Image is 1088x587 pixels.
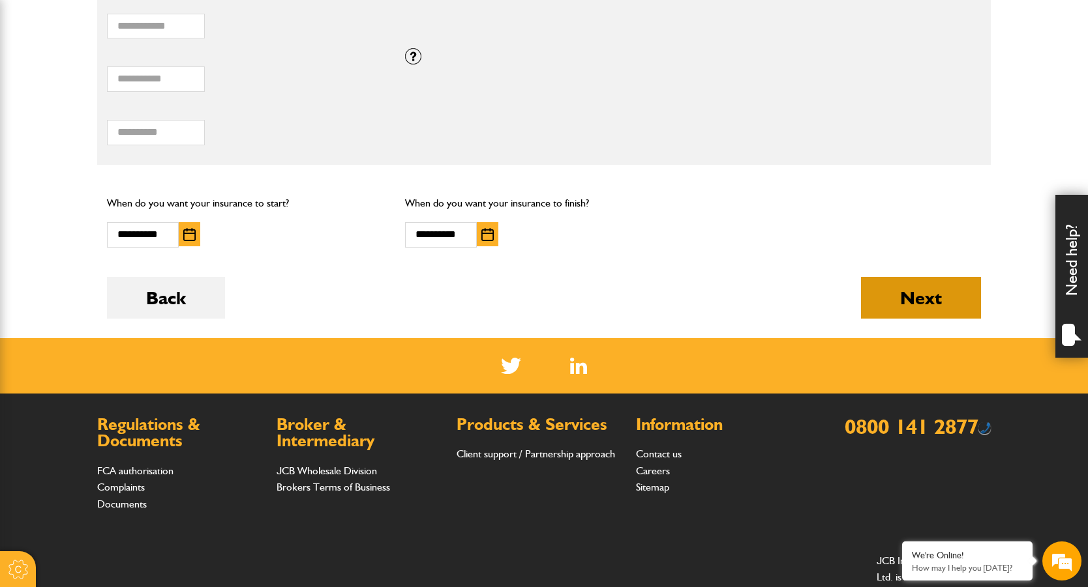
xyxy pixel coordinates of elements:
[457,416,623,433] h2: Products & Services
[912,550,1023,561] div: We're Online!
[405,195,684,212] p: When do you want your insurance to finish?
[97,465,174,477] a: FCA authorisation
[97,481,145,493] a: Complaints
[457,448,615,460] a: Client support / Partnership approach
[636,416,802,433] h2: Information
[845,414,978,439] a: 0800 141 2877
[177,401,237,419] em: Start Chat
[636,465,670,477] a: Careers
[17,197,238,226] input: Enter your phone number
[17,236,238,390] textarea: Type your message and hit 'Enter'
[636,448,682,460] a: Contact us
[17,159,238,188] input: Enter your email address
[107,277,225,319] button: Back
[68,73,219,90] div: Chat with us now
[912,563,1023,573] p: How may I help you today?
[22,72,55,91] img: d_20077148190_company_1631870298795_20077148190
[978,422,991,434] div: Call: 0800 141 2877
[214,7,245,38] div: Minimize live chat window
[17,121,238,149] input: Enter your last name
[107,195,385,212] p: When do you want your insurance to start?
[277,481,390,493] a: Brokers Terms of Business
[861,277,981,319] button: Next
[570,358,588,374] a: LinkedIn
[980,422,991,434] img: hfpfyWBK5wQHBAGPgDf9c6qAYOxxMAAAAASUVORK5CYII=
[277,465,377,477] a: JCB Wholesale Division
[97,498,147,510] a: Documents
[481,228,494,241] img: Choose date
[97,416,264,450] h2: Regulations & Documents
[570,358,588,374] img: Linked In
[1055,195,1088,358] div: Need help?
[636,481,669,493] a: Sitemap
[501,358,521,374] img: Twitter
[183,228,196,241] img: Choose date
[277,416,443,450] h2: Broker & Intermediary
